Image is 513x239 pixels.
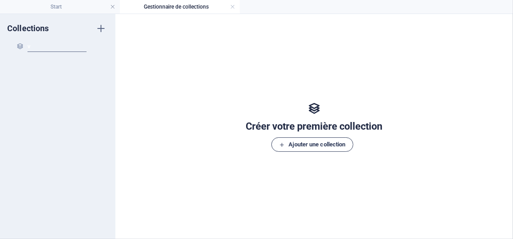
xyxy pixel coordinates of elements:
[120,2,240,12] h4: Gestionnaire de collections
[279,139,345,150] span: Ajouter une collection
[7,23,49,34] h6: Collections
[271,137,353,152] button: Ajouter une collection
[96,23,106,34] i: Créer une nouvelle collection
[246,119,383,134] h5: Créer votre première collection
